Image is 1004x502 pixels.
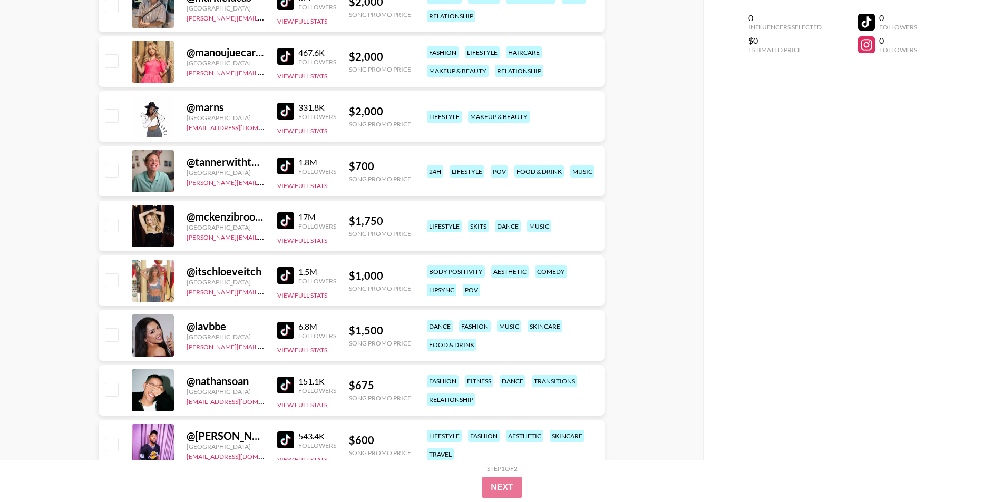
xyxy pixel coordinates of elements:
div: dance [500,375,525,387]
div: fashion [459,320,491,332]
div: $ 675 [349,379,411,392]
div: $ 700 [349,160,411,173]
div: skincare [550,430,584,442]
div: 0 [748,13,822,23]
button: View Full Stats [277,291,327,299]
div: travel [427,448,454,460]
div: Followers [879,23,917,31]
img: TikTok [277,431,294,448]
div: [GEOGRAPHIC_DATA] [187,278,265,286]
div: dance [427,320,453,332]
div: Song Promo Price [349,394,411,402]
img: TikTok [277,103,294,120]
div: Followers [298,113,336,121]
div: lifestyle [427,430,462,442]
div: transitions [532,375,577,387]
a: [PERSON_NAME][EMAIL_ADDRESS][DOMAIN_NAME] [187,67,343,77]
div: food & drink [514,165,564,178]
div: fashion [468,430,500,442]
div: comedy [535,265,567,278]
div: 331.8K [298,102,336,113]
div: 543.4K [298,431,336,441]
div: music [497,320,521,332]
div: skincare [528,320,562,332]
div: Song Promo Price [349,11,411,18]
div: Song Promo Price [349,120,411,128]
div: skits [468,220,489,232]
div: relationship [427,393,475,406]
div: Song Promo Price [349,175,411,183]
div: 6.8M [298,321,336,332]
div: relationship [427,10,475,22]
div: 17M [298,212,336,222]
div: Followers [298,222,336,230]
div: $ 600 [349,434,411,447]
div: aesthetic [506,430,543,442]
iframe: Drift Widget Chat Controller [951,449,991,489]
div: haircare [506,46,542,58]
div: [GEOGRAPHIC_DATA] [187,223,265,231]
div: @ tannerwiththe_tism [187,155,265,169]
div: [GEOGRAPHIC_DATA] [187,333,265,341]
a: [PERSON_NAME][EMAIL_ADDRESS][DOMAIN_NAME] [187,231,343,241]
div: $ 2,000 [349,105,411,118]
div: Song Promo Price [349,230,411,238]
div: $0 [748,35,822,46]
div: lifestyle [427,111,462,123]
div: [GEOGRAPHIC_DATA] [187,4,265,12]
img: TikTok [277,322,294,339]
div: [GEOGRAPHIC_DATA] [187,114,265,122]
div: $ 1,000 [349,269,411,282]
div: Followers [298,277,336,285]
div: 0 [879,13,917,23]
div: [GEOGRAPHIC_DATA] [187,59,265,67]
div: food & drink [427,339,476,351]
div: pov [463,284,480,296]
div: lipsync [427,284,456,296]
div: Estimated Price [748,46,822,54]
div: [GEOGRAPHIC_DATA] [187,442,265,450]
div: makeup & beauty [468,111,530,123]
div: 151.1K [298,376,336,387]
button: View Full Stats [277,127,327,135]
img: TikTok [277,267,294,284]
div: Song Promo Price [349,284,411,292]
a: [EMAIL_ADDRESS][DOMAIN_NAME] [187,122,293,132]
img: TikTok [277,377,294,393]
div: @ itschloeveitch [187,265,265,278]
div: Followers [298,441,336,449]
button: View Full Stats [277,346,327,354]
div: Followers [298,168,336,175]
div: 24h [427,165,443,178]
div: relationship [495,65,543,77]
div: fashion [427,375,459,387]
a: [EMAIL_ADDRESS][DOMAIN_NAME] [187,396,293,406]
button: Next [482,477,522,498]
div: [GEOGRAPHIC_DATA] [187,388,265,396]
div: music [527,220,551,232]
div: Followers [298,332,336,340]
div: $ 2,000 [349,50,411,63]
div: @ [PERSON_NAME].anthony_ [187,429,265,442]
a: [PERSON_NAME][EMAIL_ADDRESS][DOMAIN_NAME] [187,176,343,186]
div: Followers [298,3,336,11]
div: @ lavbbe [187,320,265,333]
button: View Full Stats [277,456,327,464]
div: Song Promo Price [349,65,411,73]
a: [PERSON_NAME][EMAIL_ADDRESS][DOMAIN_NAME] [187,341,343,351]
a: [PERSON_NAME][EMAIL_ADDRESS][DOMAIN_NAME] [187,12,343,22]
div: pov [491,165,508,178]
div: [GEOGRAPHIC_DATA] [187,169,265,176]
div: lifestyle [465,46,500,58]
div: Song Promo Price [349,449,411,457]
img: TikTok [277,212,294,229]
a: [PERSON_NAME][EMAIL_ADDRESS][DOMAIN_NAME] [187,286,343,296]
div: @ manoujuecardoso [187,46,265,59]
div: 1.5M [298,267,336,277]
div: 1.8M [298,157,336,168]
div: Song Promo Price [349,339,411,347]
div: lifestyle [450,165,484,178]
div: fitness [465,375,493,387]
div: 0 [879,35,917,46]
div: Followers [298,58,336,66]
